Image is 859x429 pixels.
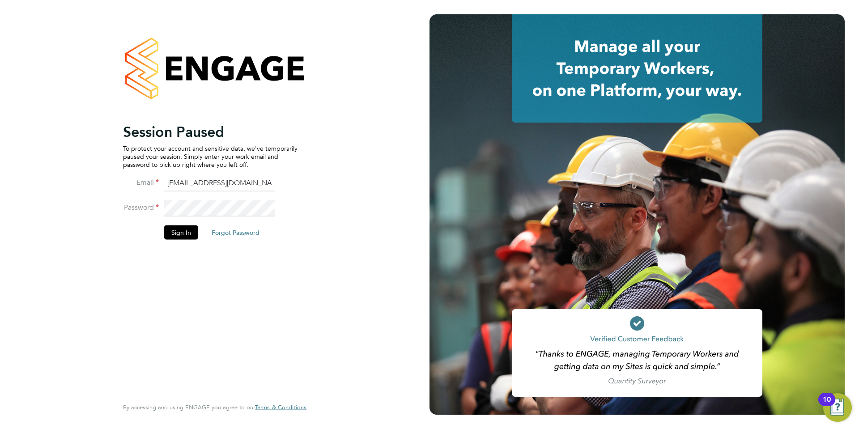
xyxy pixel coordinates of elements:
p: To protect your account and sensitive data, we've temporarily paused your session. Simply enter y... [123,144,298,169]
button: Forgot Password [204,225,267,239]
span: By accessing and using ENGAGE you agree to our [123,404,306,411]
span: Terms & Conditions [255,404,306,411]
label: Password [123,203,159,212]
button: Sign In [164,225,198,239]
h2: Session Paused [123,123,298,140]
a: Terms & Conditions [255,404,306,411]
input: Enter your work email... [164,175,275,191]
label: Email [123,178,159,187]
div: 10 [823,399,831,411]
button: Open Resource Center, 10 new notifications [823,393,852,422]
